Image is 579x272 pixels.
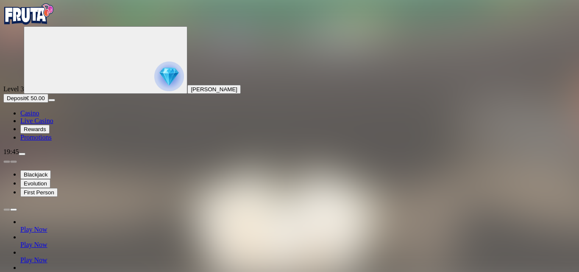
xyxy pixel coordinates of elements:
span: Rewards [24,126,46,132]
nav: Main menu [3,109,576,141]
button: prev slide [3,160,10,163]
button: next slide [10,208,17,211]
a: Play Now [20,226,47,233]
button: menu [48,99,55,101]
button: reward progress [24,26,187,94]
button: Blackjack [20,170,51,179]
span: Blackjack [24,171,47,178]
span: First Person [24,189,54,196]
span: € 50.00 [26,95,45,101]
img: reward progress [154,62,184,91]
button: menu [19,153,25,155]
nav: Primary [3,3,576,141]
span: [PERSON_NAME] [191,86,237,93]
span: Evolution [24,180,47,187]
a: Live Casino [20,117,53,124]
button: prev slide [3,208,10,211]
span: Deposit [7,95,26,101]
button: First Person [20,188,58,197]
a: Fruta [3,19,54,26]
a: Play Now [20,256,47,264]
button: Evolution [20,179,50,188]
span: Level 3 [3,85,24,93]
img: Fruta [3,3,54,25]
a: Promotions [20,134,52,141]
button: Rewards [20,125,50,134]
button: [PERSON_NAME] [187,85,241,94]
a: Casino [20,109,39,117]
button: next slide [10,160,17,163]
a: Play Now [20,241,47,248]
button: Depositplus icon€ 50.00 [3,94,48,103]
span: 19:45 [3,148,19,155]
